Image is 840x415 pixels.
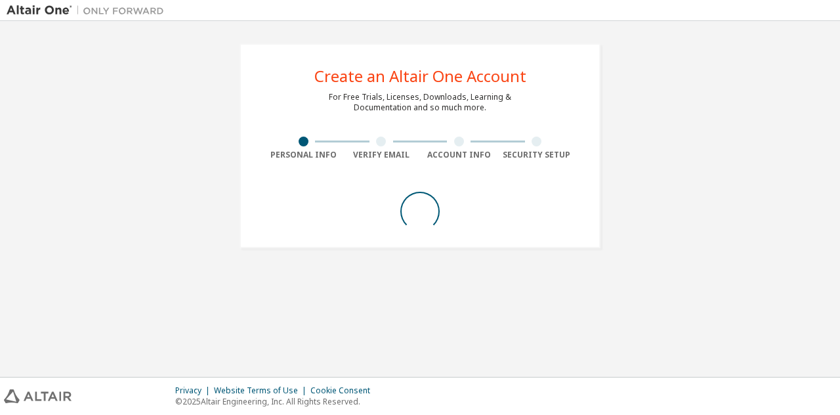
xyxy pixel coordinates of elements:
[214,385,310,396] div: Website Terms of Use
[175,385,214,396] div: Privacy
[420,150,498,160] div: Account Info
[310,385,378,396] div: Cookie Consent
[7,4,171,17] img: Altair One
[343,150,421,160] div: Verify Email
[498,150,576,160] div: Security Setup
[314,68,526,84] div: Create an Altair One Account
[175,396,378,407] p: © 2025 Altair Engineering, Inc. All Rights Reserved.
[264,150,343,160] div: Personal Info
[329,92,511,113] div: For Free Trials, Licenses, Downloads, Learning & Documentation and so much more.
[4,389,72,403] img: altair_logo.svg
